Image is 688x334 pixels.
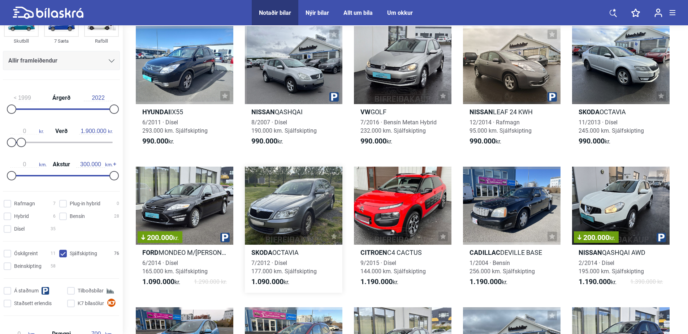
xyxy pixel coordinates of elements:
[572,108,670,116] h2: OCTAVIA
[136,26,233,152] a: HyundaiIX556/2011 · Dísel293.000 km. Sjálfskipting990.000kr.
[78,300,104,307] span: K7 bílasölur
[53,213,56,220] span: 6
[194,278,227,286] span: 1.290.000 kr.
[142,249,159,256] b: Ford
[245,108,342,116] h2: QASHQAI
[251,260,317,275] span: 7/2012 · Dísel 177.000 km. Sjálfskipting
[579,260,644,275] span: 2/2014 · Dísel 195.000 km. Sjálfskipting
[70,213,85,220] span: Bensín
[84,37,119,45] div: Rafbíll
[579,137,610,146] span: kr.
[609,235,615,241] span: kr.
[142,260,208,275] span: 6/2014 · Dísel 165.000 km. Sjálfskipting
[572,26,670,152] a: SkodaOCTAVIA11/2013 · Dísel245.000 km. Sjálfskipting990.000kr.
[173,235,179,241] span: kr.
[306,9,329,16] a: Nýir bílar
[251,108,275,116] b: Nissan
[343,9,373,16] div: Allt um bíla
[251,119,317,134] span: 8/2007 · Dísel 190.000 km. Sjálfskipting
[14,225,25,233] span: Dísel
[470,260,535,275] span: 1/2004 · Bensín 256.000 km. Sjálfskipting
[114,213,119,220] span: 28
[141,234,179,241] span: 200.000
[354,167,451,293] a: CitroenC4 CACTUS9/2015 · Dísel144.000 km. Sjálfskipting1.190.000kr.
[14,287,39,295] span: Á staðnum
[657,233,666,242] img: parking.png
[470,137,501,146] span: kr.
[329,92,339,102] img: parking.png
[360,108,371,116] b: VW
[51,162,72,167] span: Akstur
[51,225,56,233] span: 35
[142,278,180,286] span: kr.
[10,128,44,134] span: kr.
[548,92,557,102] img: parking.png
[579,249,602,256] b: Nissan
[387,9,413,16] a: Um okkur
[360,137,392,146] span: kr.
[142,137,174,146] span: kr.
[470,278,507,286] span: kr.
[354,248,451,257] h2: C4 CACTUS
[577,234,615,241] span: 200.000
[142,108,170,116] b: Hyundai
[463,26,561,152] a: NissanLEAF 24 KWH12/2014 · Rafmagn95.000 km. Sjálfskipting990.000kr.
[251,137,283,146] span: kr.
[360,137,386,145] b: 990.000
[579,277,611,286] b: 1.190.000
[579,119,644,134] span: 11/2013 · Dísel 245.000 km. Sjálfskipting
[463,108,561,116] h2: LEAF 24 KWH
[14,262,42,270] span: Beinskipting
[70,250,97,257] span: Sjálfskipting
[10,161,47,168] span: km.
[579,137,605,145] b: 990.000
[572,248,670,257] h2: QASHQAI AWD
[78,287,104,295] span: Tilboðsbílar
[114,250,119,257] span: 76
[4,37,39,45] div: Skutbíll
[360,260,426,275] span: 9/2015 · Dísel 144.000 km. Sjálfskipting
[360,249,387,256] b: Citroen
[360,119,437,134] span: 7/2016 · Bensín Metan Hybrid 232.000 km. Sjálfskipting
[251,278,289,286] span: kr.
[136,167,233,293] a: 200.000kr.FordMONDEO M/[PERSON_NAME]6/2014 · Dísel165.000 km. Sjálfskipting1.090.000kr.1.290.000 kr.
[251,277,284,286] b: 1.090.000
[251,249,272,256] b: Skoda
[251,137,277,145] b: 990.000
[463,248,561,257] h2: DEVILLE BASE
[136,248,233,257] h2: MONDEO M/[PERSON_NAME]
[220,233,230,242] img: parking.png
[53,200,56,207] span: 7
[51,95,72,101] span: Árgerð
[470,277,502,286] b: 1.190.000
[259,9,291,16] a: Notaðir bílar
[630,278,663,286] span: 1.390.000 kr.
[70,200,100,207] span: Plug-in hybrid
[354,108,451,116] h2: GOLF
[136,108,233,116] h2: IX55
[654,8,662,17] img: user-login.svg
[579,278,616,286] span: kr.
[53,128,69,134] span: Verð
[142,277,174,286] b: 1.090.000
[14,250,38,257] span: Óskilgreint
[354,26,451,152] a: VWGOLF7/2016 · Bensín Metan Hybrid232.000 km. Sjálfskipting990.000kr.
[572,167,670,293] a: 200.000kr.NissanQASHQAI AWD2/2014 · Dísel195.000 km. Sjálfskipting1.190.000kr.1.390.000 kr.
[579,108,600,116] b: Skoda
[360,278,398,286] span: kr.
[142,137,168,145] b: 990.000
[142,119,208,134] span: 6/2011 · Dísel 293.000 km. Sjálfskipting
[245,167,342,293] a: SkodaOCTAVIA7/2012 · Dísel177.000 km. Sjálfskipting1.090.000kr.
[14,213,29,220] span: Hybrid
[51,250,56,257] span: 11
[14,300,52,307] span: Staðsett erlendis
[470,108,493,116] b: Nissan
[470,119,532,134] span: 12/2014 · Rafmagn 95.000 km. Sjálfskipting
[360,277,393,286] b: 1.190.000
[245,248,342,257] h2: OCTAVIA
[51,262,56,270] span: 58
[245,26,342,152] a: NissanQASHQAI8/2007 · Dísel190.000 km. Sjálfskipting990.000kr.
[470,137,496,145] b: 990.000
